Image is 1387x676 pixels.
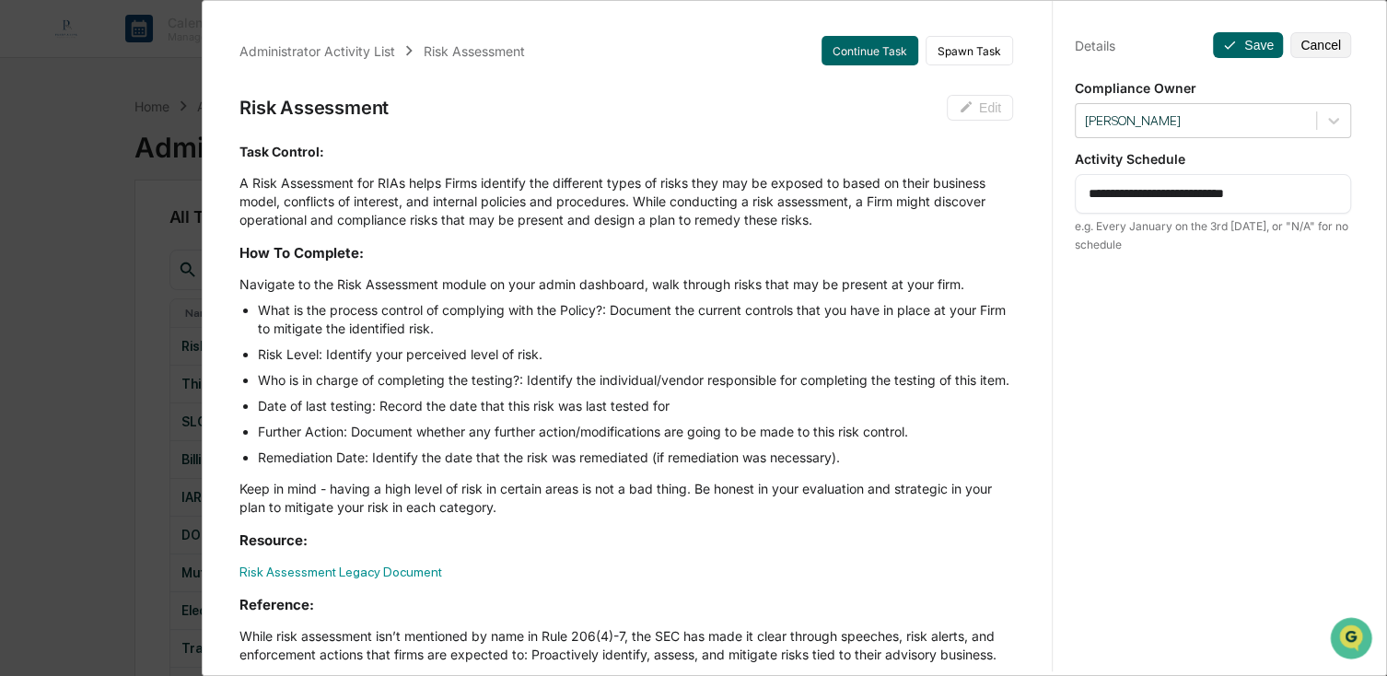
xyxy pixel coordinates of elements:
div: 🗄️ [134,234,148,249]
div: Details [1075,38,1115,53]
strong: Resource: [239,531,308,549]
p: While risk assessment isn’t mentioned by name in Rule 206(4)-7, the SEC has made it clear through... [239,627,1013,664]
span: Pylon [183,312,223,326]
a: Powered byPylon [130,311,223,326]
img: 1746055101610-c473b297-6a78-478c-a979-82029cc54cd1 [18,141,52,174]
a: 🖐️Preclearance [11,225,126,258]
li: Remediation Date: Identify the date that the risk was remediated (if remediation was necessary). [258,449,1013,467]
p: ​ [239,143,1013,161]
strong: Task Control: [239,144,324,159]
div: e.g. Every January on the 3rd [DATE], or "N/A" for no schedule [1075,217,1351,254]
div: 🔎 [18,269,33,284]
button: Spawn Task [926,36,1013,65]
p: Activity Schedule [1075,151,1351,167]
span: Data Lookup [37,267,116,286]
iframe: Open customer support [1328,615,1378,665]
a: Risk Assessment Legacy Document [239,565,442,579]
button: Edit [947,95,1013,121]
p: Compliance Owner [1075,80,1351,96]
p: How can we help? [18,39,335,68]
button: Cancel [1290,32,1351,58]
li: Risk Level: Identify your perceived level of risk. [258,345,1013,364]
span: Attestations [152,232,228,251]
div: Risk Assessment [423,43,524,59]
div: 🖐️ [18,234,33,249]
a: 🔎Data Lookup [11,260,123,293]
li: Who is in charge of completing the testing?: Identify the individual/vendor responsible for compl... [258,371,1013,390]
div: Start new chat [63,141,302,159]
div: Risk Assessment [239,97,389,119]
li: Further Action: Document whether any further action/modifications are going to be made to this ri... [258,423,1013,441]
li: What is the process control of complying with the Policy?: Document the current controls that you... [258,301,1013,338]
button: Continue Task [822,36,918,65]
p: Keep in mind - having a high level of risk in certain areas is not a bad thing. Be honest in your... [239,480,1013,517]
p: Navigate to the Risk Assessment module on your admin dashboard, walk through risks that may be pr... [239,275,1013,294]
strong: How To Complete: [239,244,364,262]
button: Save [1213,32,1283,58]
span: Preclearance [37,232,119,251]
div: We're available if you need us! [63,159,233,174]
button: Start new chat [313,146,335,169]
div: Administrator Activity List [239,43,395,59]
li: Date of last testing: Record the date that this risk was last tested for [258,397,1013,415]
p: A Risk Assessment for RIAs helps Firms identify the different types of risks they may be exposed ... [239,174,1013,229]
strong: Reference: [239,596,314,613]
a: 🗄️Attestations [126,225,236,258]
